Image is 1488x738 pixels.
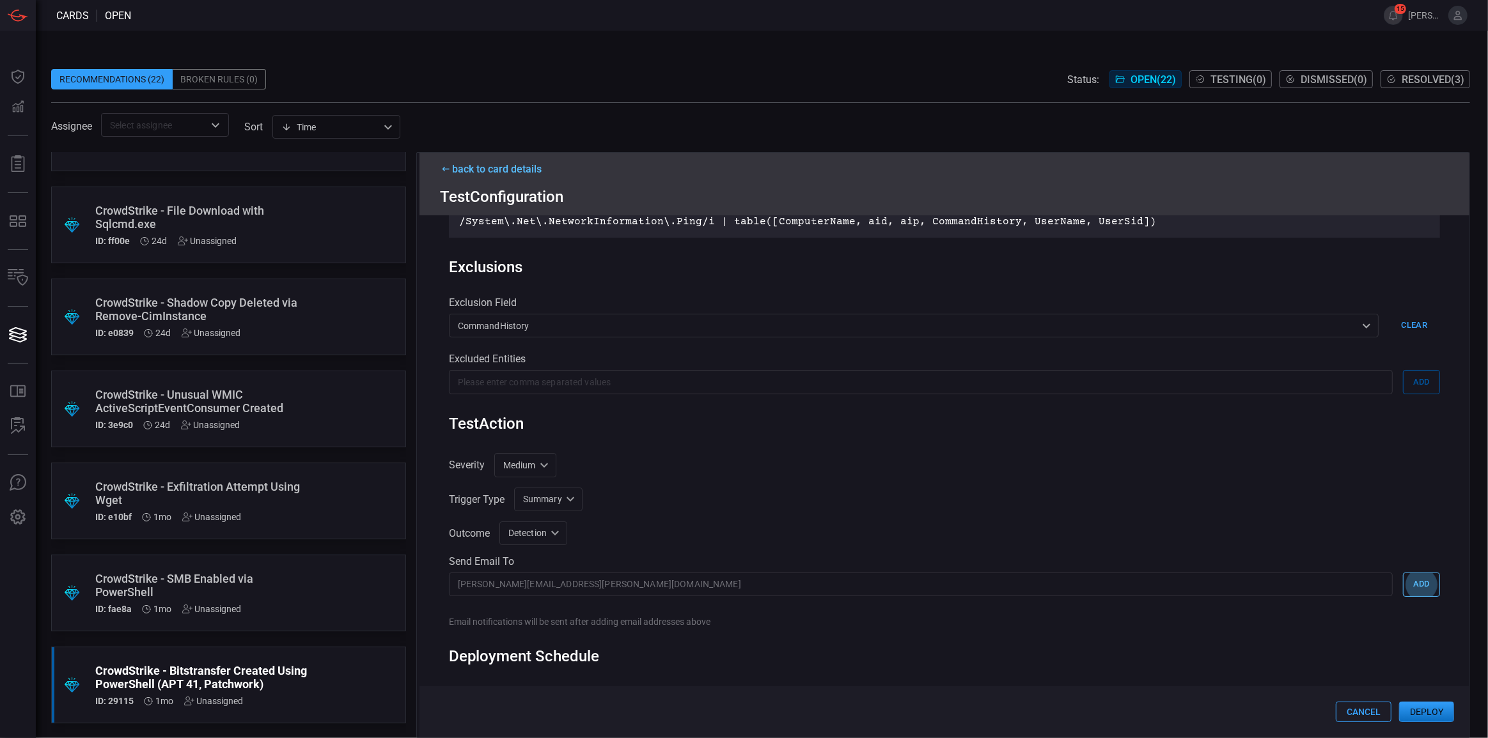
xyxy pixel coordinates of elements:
button: Detections [3,92,33,123]
button: Ask Us A Question [3,468,33,498]
span: 15 [1395,4,1406,14]
input: Please enter comma separated emails [449,573,1393,596]
h5: ID: 29115 [95,696,134,706]
div: CommandHistory [449,314,1379,337]
button: MITRE - Detection Posture [3,206,33,236]
div: Unassigned [178,236,237,246]
span: Status: [1067,73,1099,86]
span: Resolved ( 3 ) [1402,73,1464,86]
span: Jul 21, 2025 7:36 AM [154,604,172,614]
span: Dismissed ( 0 ) [1301,73,1367,86]
h5: ID: 3e9c0 [95,420,133,430]
span: [PERSON_NAME].[PERSON_NAME] [1408,10,1443,20]
div: Time [281,121,380,134]
button: Add [1403,573,1440,597]
div: Excluded Entities [449,353,1440,365]
label: sort [244,121,263,133]
input: Please enter comma separated values [449,370,1393,394]
div: Unassigned [182,328,241,338]
div: Exclusions [449,258,522,276]
span: Cards [56,10,89,22]
p: summary [523,493,562,505]
span: Jul 28, 2025 6:47 AM [152,236,168,246]
p: #type=falcon-raw-data #event_simpleName = CommandHistory | event_platform = "Win" | CommandHistor... [459,204,1430,227]
button: Preferences [3,502,33,533]
button: Dashboard [3,61,33,92]
div: CrowdStrike - SMB Enabled via PowerShell [95,572,313,599]
button: Open(22) [1109,70,1182,88]
button: Reports [3,149,33,180]
p: detection [508,527,547,539]
h5: ID: e10bf [95,512,132,522]
div: Broken Rules (0) [173,69,266,89]
div: Test Action [449,415,1440,433]
span: Jul 28, 2025 6:47 AM [156,328,171,338]
button: Dismissed(0) [1280,70,1373,88]
label: Trigger Type [449,493,505,505]
span: Jul 28, 2025 6:47 AM [155,420,171,430]
button: Rule Catalog [3,376,33,407]
span: open [105,10,131,22]
button: ALERT ANALYSIS [3,411,33,442]
div: Unassigned [181,420,240,430]
span: Open ( 22 ) [1131,73,1176,86]
span: Jul 21, 2025 7:36 AM [154,512,172,522]
div: Recommendations (22) [51,69,173,89]
h5: ID: fae8a [95,604,132,614]
div: Test Configuration [440,188,1449,206]
button: Clear [1389,314,1440,337]
span: Assignee [51,120,92,132]
label: Outcome [449,527,490,539]
span: Jul 21, 2025 7:36 AM [156,696,174,706]
div: CrowdStrike - Bitstransfer Created Using PowerShell (APT 41, Patchwork) [95,664,313,691]
div: Send email to [449,555,1440,567]
button: Open [207,116,224,134]
div: CrowdStrike - Exfiltration Attempt Using Wget [95,480,313,507]
button: Cards [3,319,33,350]
div: CrowdStrike - Shadow Copy Deleted via Remove-CimInstance [95,296,313,323]
span: Testing ( 0 ) [1210,73,1266,86]
button: Testing(0) [1189,70,1272,88]
div: Unassigned [184,696,244,706]
div: CrowdStrike - Unusual WMIC ActiveScriptEventConsumer Created [95,388,313,415]
div: Deployment Schedule [449,647,1440,665]
div: back to card details [440,163,1449,175]
p: Medium [503,459,536,472]
div: Email notifications will be sent after adding email addresses above [449,617,1440,627]
input: Select assignee [105,117,204,133]
button: 15 [1384,6,1403,25]
label: Severity [449,459,485,471]
div: CrowdStrike - File Download with Sqlcmd.exe [95,204,313,231]
button: Inventory [3,263,33,293]
div: Exclusion Field [449,296,1440,309]
button: Deploy [1399,702,1454,722]
div: Unassigned [182,512,242,522]
button: Resolved(3) [1381,70,1470,88]
h5: ID: ff00e [95,236,130,246]
button: Cancel [1336,702,1391,722]
h5: ID: e0839 [95,328,134,338]
div: Unassigned [182,604,242,614]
